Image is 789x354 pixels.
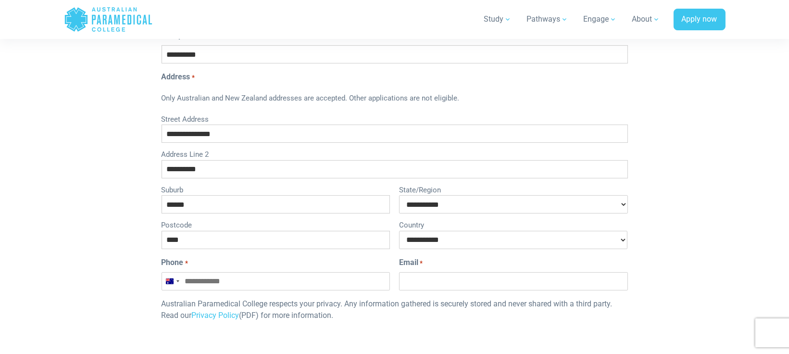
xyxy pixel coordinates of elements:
[521,6,574,33] a: Pathways
[399,217,627,231] label: Country
[399,257,423,268] label: Email
[162,147,628,160] label: Address Line 2
[478,6,517,33] a: Study
[399,182,627,196] label: State/Region
[192,311,239,320] a: Privacy Policy
[626,6,666,33] a: About
[162,217,390,231] label: Postcode
[162,273,182,290] button: Selected country
[674,9,726,31] a: Apply now
[162,298,628,321] p: Australian Paramedical College respects your privacy. Any information gathered is securely stored...
[162,112,628,125] label: Street Address
[162,257,188,268] label: Phone
[162,87,628,112] div: Only Australian and New Zealand addresses are accepted. Other applications are not eligible.
[162,71,628,83] legend: Address
[578,6,623,33] a: Engage
[162,182,390,196] label: Suburb
[64,4,153,35] a: Australian Paramedical College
